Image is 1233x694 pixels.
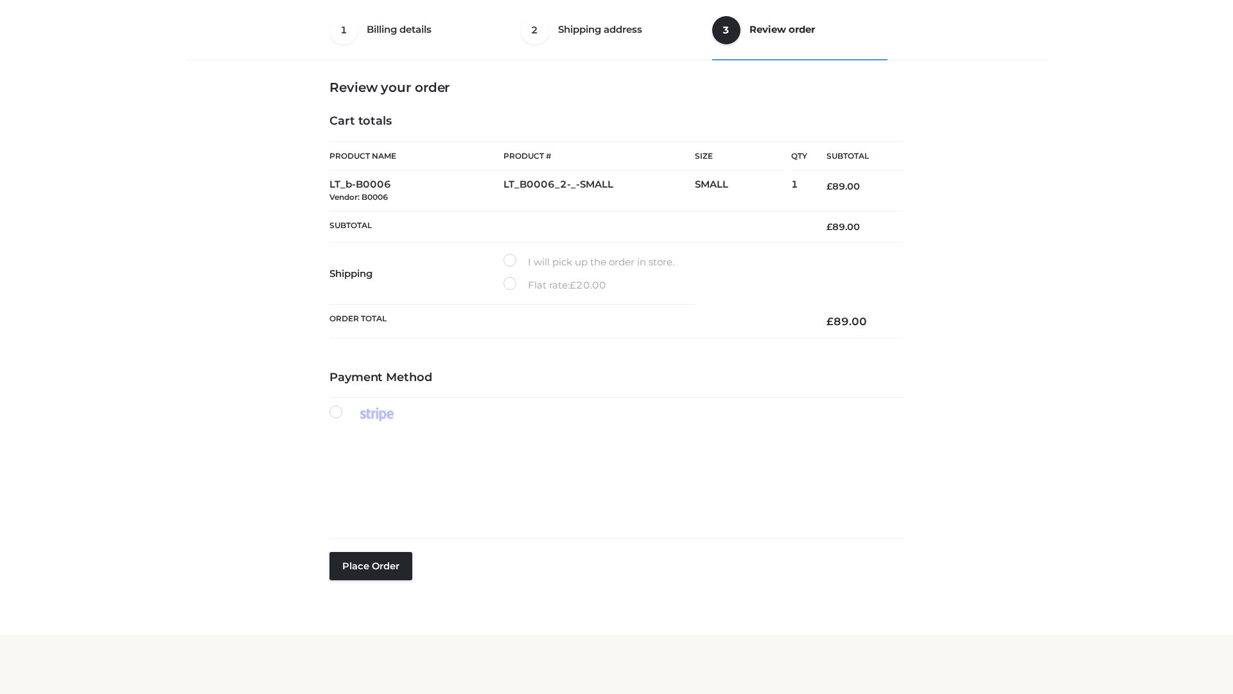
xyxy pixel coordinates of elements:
[329,141,503,171] th: Product Name
[695,142,785,171] th: Size
[329,80,904,95] h3: Review your order
[826,181,832,192] span: £
[329,211,807,242] th: Subtotal
[826,221,832,233] span: £
[329,243,503,305] th: Shipping
[503,277,606,294] label: Flat rate:
[791,171,807,211] td: 1
[329,552,412,580] button: Place order
[695,171,791,211] td: SMALL
[329,171,503,211] td: LT_b-B0006
[503,141,695,171] th: Product #
[503,171,695,211] td: LT_B0006_2-_-SMALL
[807,142,904,171] th: Subtotal
[329,114,904,129] h4: Cart totals
[826,315,834,328] span: £
[570,279,606,291] bdi: 20.00
[329,192,388,202] small: Vendor: B0006
[329,371,904,385] h4: Payment Method
[826,315,867,328] bdi: 89.00
[826,221,860,233] bdi: 89.00
[570,279,576,291] span: £
[791,141,807,171] th: Qty
[503,254,674,271] label: I will pick up the order in store.
[826,181,860,192] bdi: 89.00
[329,305,807,339] th: Order Total
[327,436,901,517] iframe: Secure payment input frame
